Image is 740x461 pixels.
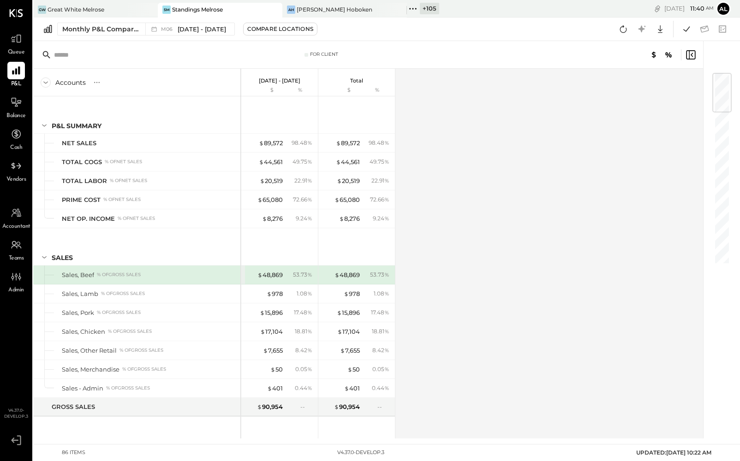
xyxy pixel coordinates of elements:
span: $ [336,139,341,147]
span: Accountant [2,223,30,231]
div: Standings Melrose [172,6,223,13]
div: 18.81 [295,327,312,336]
div: 978 [344,290,360,298]
div: SM [162,6,171,14]
div: $ [246,87,283,94]
span: $ [344,384,349,392]
a: Vendors [0,157,32,184]
span: % [307,271,312,278]
div: 44,561 [259,158,283,166]
div: $ [323,87,360,94]
span: % [307,290,312,297]
div: 9.24 [296,214,312,223]
div: -- [377,403,389,411]
div: 8,276 [339,214,360,223]
div: % of GROSS SALES [97,309,141,316]
div: 50 [347,365,360,374]
span: $ [334,271,340,278]
div: 72.66 [370,195,389,204]
span: $ [259,158,264,165]
span: % [307,346,312,354]
div: 0.05 [372,365,389,373]
span: % [384,177,389,184]
span: Balance [6,112,26,120]
span: % [307,365,312,372]
div: v 4.37.0-develop.3 [337,449,384,456]
span: UPDATED: [DATE] 10:22 AM [636,449,711,456]
span: $ [267,290,272,297]
div: 50 [270,365,283,374]
div: 48,869 [257,271,283,279]
div: [DATE] [664,4,714,13]
div: % of GROSS SALES [119,347,163,354]
div: % of GROSS SALES [108,328,152,335]
span: % [307,308,312,316]
div: SALES [52,253,73,262]
span: Vendors [6,176,26,184]
span: Queue [8,48,25,57]
span: $ [259,139,264,147]
span: % [384,271,389,278]
div: 53.73 [370,271,389,279]
div: 65,080 [334,195,360,204]
span: M06 [161,27,175,32]
span: Teams [9,254,24,263]
div: [PERSON_NAME] Hoboken [297,6,372,13]
div: % of NET SALES [103,196,141,203]
span: % [384,139,389,146]
div: 17.48 [371,308,389,317]
a: Cash [0,125,32,152]
span: % [384,346,389,354]
button: Compare Locations [243,23,317,35]
div: 22.91 [371,177,389,185]
span: % [307,327,312,335]
div: 15,896 [337,308,360,317]
div: 9.24 [373,214,389,223]
div: 49.75 [370,158,389,166]
span: Admin [8,286,24,295]
div: 90,954 [334,402,360,411]
div: GROSS SALES [52,402,95,411]
div: NET OP. INCOME [62,214,115,223]
span: $ [340,347,345,354]
span: % [307,195,312,203]
div: 22.91 [294,177,312,185]
div: 17.48 [294,308,312,317]
div: % of GROSS SALES [106,385,150,391]
div: PRIME COST [62,195,101,204]
div: Sales, Chicken [62,327,105,336]
span: $ [257,403,262,410]
div: % [285,87,315,94]
span: $ [339,215,344,222]
div: Sales - Admin [62,384,103,393]
div: 65,080 [257,195,283,204]
div: 17,104 [337,327,360,336]
div: 98.48 [292,139,312,147]
span: $ [334,403,339,410]
span: % [307,214,312,222]
span: $ [262,215,267,222]
div: Accounts [55,78,86,87]
div: % of GROSS SALES [101,290,145,297]
div: 7,655 [263,346,283,355]
div: -- [300,403,312,411]
div: 15,896 [260,308,283,317]
span: % [384,308,389,316]
div: 7,655 [340,346,360,355]
span: % [384,158,389,165]
div: TOTAL COGS [62,158,102,166]
div: 89,572 [259,139,283,148]
span: $ [270,366,275,373]
div: 1.08 [297,290,312,298]
div: Compare Locations [247,25,313,33]
div: % of GROSS SALES [122,366,166,372]
div: 401 [344,384,360,393]
span: $ [267,384,272,392]
div: 20,519 [260,177,283,185]
div: 89,572 [336,139,360,148]
span: $ [344,290,349,297]
span: P&L [11,80,22,89]
span: % [384,384,389,391]
span: $ [337,309,342,316]
span: % [384,195,389,203]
